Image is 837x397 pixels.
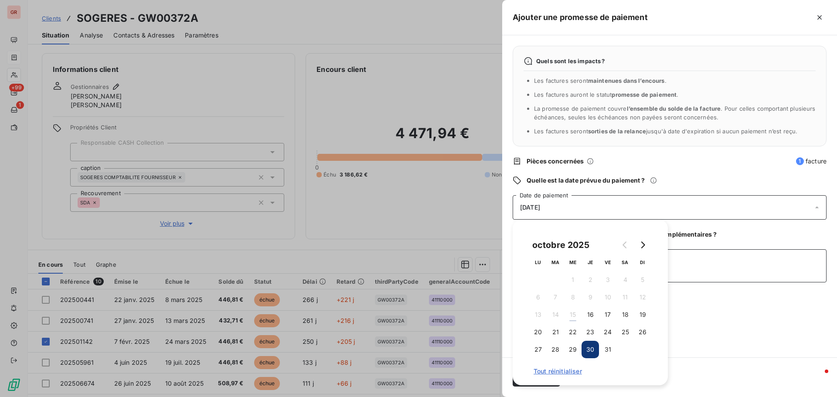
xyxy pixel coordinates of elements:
button: 12 [634,288,651,306]
th: vendredi [599,254,616,271]
span: Quels sont les impacts ? [536,58,605,64]
span: Les factures seront . [534,77,667,84]
span: maintenues dans l’encours [588,77,665,84]
button: 24 [599,323,616,341]
button: 20 [529,323,547,341]
button: 5 [634,271,651,288]
h5: Ajouter une promesse de paiement [513,11,648,24]
button: Go to next month [634,236,651,254]
button: 11 [616,288,634,306]
span: facture [796,157,827,166]
button: 4 [616,271,634,288]
span: sorties de la relance [588,128,646,135]
button: 2 [582,271,599,288]
button: Go to previous month [616,236,634,254]
button: 23 [582,323,599,341]
iframe: Intercom live chat [807,367,828,388]
span: Tout réinitialiser [534,368,647,375]
span: Les factures seront jusqu'à date d'expiration si aucun paiement n’est reçu. [534,128,797,135]
span: La promesse de paiement couvre . Pour celles comportant plusieurs échéances, seules les échéances... [534,105,816,121]
button: 14 [547,306,564,323]
th: samedi [616,254,634,271]
th: lundi [529,254,547,271]
span: [DATE] [520,204,540,211]
button: 28 [547,341,564,358]
button: 19 [634,306,651,323]
button: 16 [582,306,599,323]
button: 15 [564,306,582,323]
span: Pièces concernées [527,157,584,166]
button: 8 [564,288,582,306]
button: 30 [582,341,599,358]
button: 17 [599,306,616,323]
button: 26 [634,323,651,341]
button: 31 [599,341,616,358]
button: 21 [547,323,564,341]
button: 25 [616,323,634,341]
button: 1 [564,271,582,288]
button: 27 [529,341,547,358]
button: 13 [529,306,547,323]
button: 6 [529,288,547,306]
span: Les factures auront le statut . [534,91,679,98]
button: 3 [599,271,616,288]
span: promesse de paiement [612,91,677,98]
button: 29 [564,341,582,358]
span: Quelle est la date prévue du paiement ? [527,176,645,185]
th: mercredi [564,254,582,271]
button: 22 [564,323,582,341]
th: mardi [547,254,564,271]
button: 18 [616,306,634,323]
span: 1 [796,157,804,165]
button: 10 [599,288,616,306]
th: dimanche [634,254,651,271]
button: 9 [582,288,599,306]
span: l’ensemble du solde de la facture [627,105,721,112]
button: 7 [547,288,564,306]
div: octobre 2025 [529,238,592,252]
th: jeudi [582,254,599,271]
